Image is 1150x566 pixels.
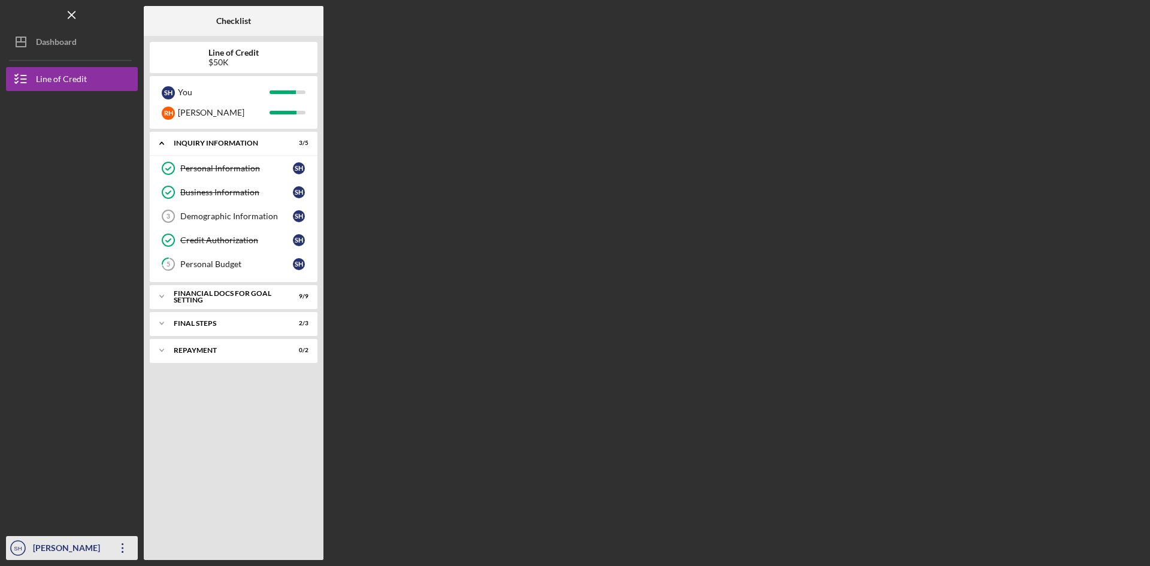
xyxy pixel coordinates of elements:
[293,162,305,174] div: S H
[178,82,270,102] div: You
[167,261,170,268] tspan: 5
[293,258,305,270] div: S H
[208,48,259,57] b: Line of Credit
[208,57,259,67] div: $50K
[180,235,293,245] div: Credit Authorization
[167,213,170,220] tspan: 3
[174,320,279,327] div: FINAL STEPS
[174,290,279,304] div: Financial Docs for Goal Setting
[14,545,22,552] text: SH
[36,67,87,94] div: Line of Credit
[287,347,308,354] div: 0 / 2
[156,228,311,252] a: Credit AuthorizationSH
[6,536,138,560] button: SH[PERSON_NAME]
[162,107,175,120] div: R H
[180,259,293,269] div: Personal Budget
[156,180,311,204] a: Business InformationSH
[180,164,293,173] div: Personal Information
[293,210,305,222] div: S H
[180,211,293,221] div: Demographic Information
[6,30,138,54] button: Dashboard
[287,293,308,300] div: 9 / 9
[287,320,308,327] div: 2 / 3
[180,187,293,197] div: Business Information
[216,16,251,26] b: Checklist
[36,30,77,57] div: Dashboard
[6,67,138,91] button: Line of Credit
[174,140,279,147] div: INQUIRY INFORMATION
[287,140,308,147] div: 3 / 5
[30,536,108,563] div: [PERSON_NAME]
[293,186,305,198] div: S H
[156,204,311,228] a: 3Demographic InformationSH
[293,234,305,246] div: S H
[156,252,311,276] a: 5Personal BudgetSH
[156,156,311,180] a: Personal InformationSH
[162,86,175,99] div: S H
[174,347,279,354] div: Repayment
[178,102,270,123] div: [PERSON_NAME]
